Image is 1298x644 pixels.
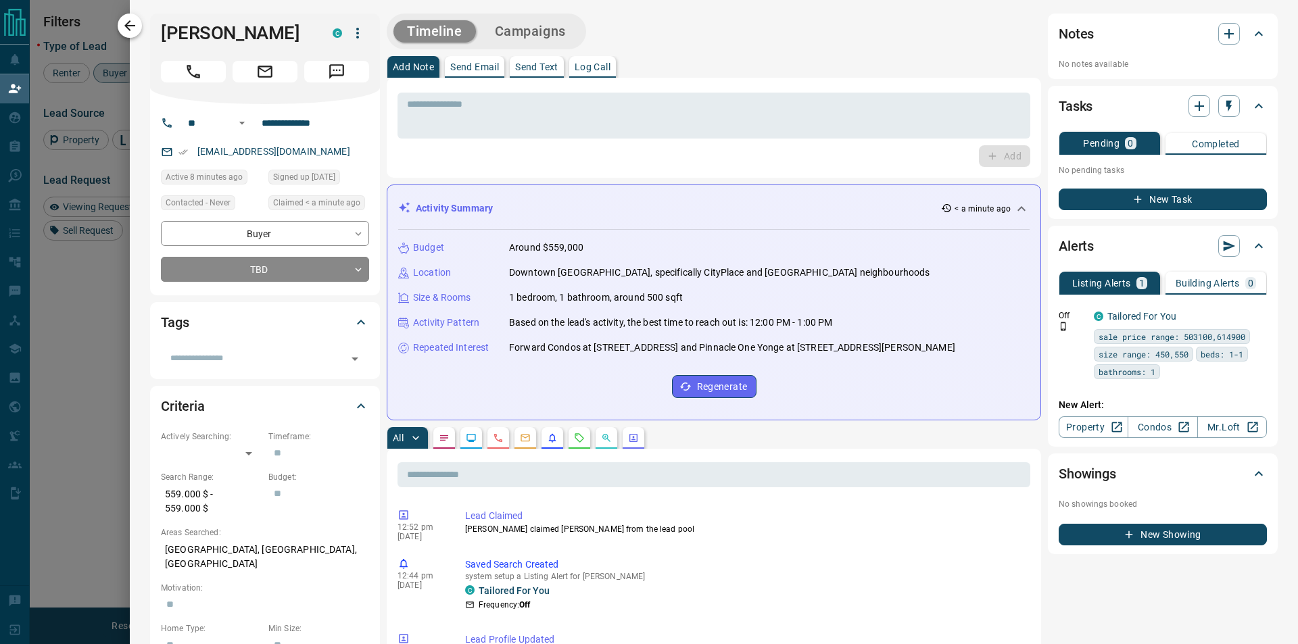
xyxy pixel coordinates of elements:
span: Contacted - Never [166,196,231,209]
button: New Task [1059,189,1267,210]
p: Size & Rooms [413,291,471,305]
p: Timeframe: [268,430,369,443]
p: 1 [1139,278,1145,288]
h2: Alerts [1059,235,1094,257]
p: Location [413,266,451,280]
div: Showings [1059,457,1267,490]
button: Campaigns [481,20,579,43]
p: Pending [1083,139,1120,148]
p: All [393,433,404,443]
span: Message [304,61,369,82]
p: < a minute ago [955,203,1011,215]
a: Condos [1128,416,1197,438]
p: 559.000 $ - 559.000 $ [161,483,262,520]
h2: Criteria [161,395,205,417]
div: TBD [161,257,369,282]
svg: Opportunities [601,432,612,443]
span: sale price range: 503100,614900 [1099,330,1245,343]
svg: Listing Alerts [547,432,558,443]
button: Open [234,115,250,131]
a: Tailored For You [479,585,550,596]
p: Send Text [515,62,558,72]
p: Min Size: [268,622,369,635]
div: Notes [1059,18,1267,50]
div: condos.ca [1094,312,1103,321]
p: Budget [413,241,444,255]
div: Wed Apr 30 2025 [268,170,369,189]
button: New Showing [1059,524,1267,545]
div: Buyer [161,221,369,246]
p: Frequency: [479,599,530,611]
div: condos.ca [465,585,475,595]
h1: [PERSON_NAME] [161,22,312,44]
a: Property [1059,416,1128,438]
div: Thu Aug 14 2025 [268,195,369,214]
p: Lead Claimed [465,509,1025,523]
p: Send Email [450,62,499,72]
a: Mr.Loft [1197,416,1267,438]
p: Completed [1192,139,1240,149]
div: Tasks [1059,90,1267,122]
button: Timeline [393,20,476,43]
span: bathrooms: 1 [1099,365,1155,378]
svg: Calls [493,432,504,443]
div: Alerts [1059,230,1267,262]
p: No notes available [1059,58,1267,70]
h2: Tasks [1059,95,1092,117]
strong: Off [519,600,530,610]
p: Listing Alerts [1072,278,1131,288]
svg: Agent Actions [628,432,639,443]
h2: Showings [1059,463,1116,485]
span: Claimed < a minute ago [273,196,360,209]
p: 12:44 pm [398,571,445,580]
p: [DATE] [398,532,445,541]
p: Add Note [393,62,434,72]
a: [EMAIL_ADDRESS][DOMAIN_NAME] [197,146,350,157]
p: Forward Condos at [STREET_ADDRESS] and Pinnacle One Yonge at [STREET_ADDRESS][PERSON_NAME] [509,341,955,355]
p: Budget: [268,471,369,483]
p: Activity Summary [416,201,493,216]
p: 12:52 pm [398,522,445,532]
svg: Emails [520,432,531,443]
p: 0 [1248,278,1253,288]
p: New Alert: [1059,398,1267,412]
p: Repeated Interest [413,341,489,355]
svg: Requests [574,432,585,443]
a: Tailored For You [1107,311,1176,322]
svg: Push Notification Only [1059,322,1068,331]
p: Around $559,000 [509,241,583,255]
p: Areas Searched: [161,526,369,539]
p: Saved Search Created [465,558,1025,572]
svg: Email Verified [178,147,188,157]
p: 0 [1128,139,1133,148]
p: system setup a Listing Alert for [PERSON_NAME] [465,572,1025,581]
div: Criteria [161,390,369,422]
p: Based on the lead's activity, the best time to reach out is: 12:00 PM - 1:00 PM [509,316,832,330]
p: Home Type: [161,622,262,635]
span: size range: 450,550 [1099,347,1188,361]
div: Activity Summary< a minute ago [398,196,1030,221]
p: Actively Searching: [161,430,262,443]
p: [DATE] [398,580,445,590]
span: Active 8 minutes ago [166,170,243,184]
span: Signed up [DATE] [273,170,335,184]
h2: Notes [1059,23,1094,45]
span: Call [161,61,226,82]
div: Tags [161,306,369,339]
h2: Tags [161,312,189,333]
p: [GEOGRAPHIC_DATA], [GEOGRAPHIC_DATA], [GEOGRAPHIC_DATA] [161,539,369,575]
div: condos.ca [333,28,342,38]
p: Search Range: [161,471,262,483]
p: Activity Pattern [413,316,479,330]
p: [PERSON_NAME] claimed [PERSON_NAME] from the lead pool [465,523,1025,535]
p: No pending tasks [1059,160,1267,180]
p: No showings booked [1059,498,1267,510]
p: Off [1059,309,1086,322]
svg: Notes [439,432,450,443]
p: Log Call [575,62,610,72]
div: Thu Aug 14 2025 [161,170,262,189]
p: Motivation: [161,582,369,594]
button: Regenerate [672,375,756,398]
p: Building Alerts [1176,278,1240,288]
p: 1 bedroom, 1 bathroom, around 500 sqft [509,291,683,305]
